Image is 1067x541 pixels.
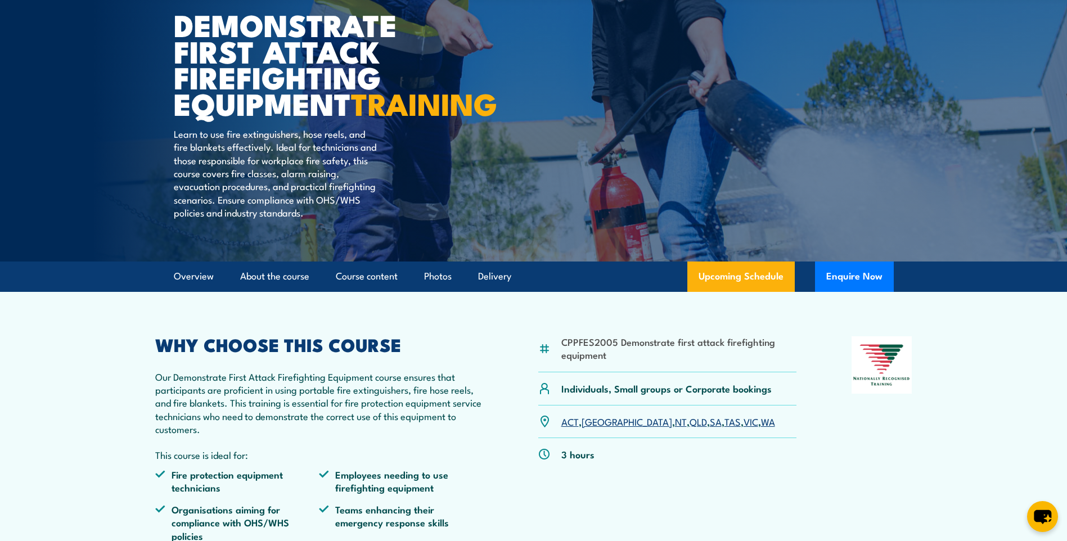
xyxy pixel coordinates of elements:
a: SA [710,414,722,428]
a: VIC [744,414,758,428]
li: CPPFES2005 Demonstrate first attack firefighting equipment [561,335,797,362]
a: Photos [424,262,452,291]
a: WA [761,414,775,428]
a: QLD [690,414,707,428]
p: 3 hours [561,448,595,461]
a: TAS [724,414,741,428]
p: Individuals, Small groups or Corporate bookings [561,382,772,395]
p: , , , , , , , [561,415,775,428]
a: Delivery [478,262,511,291]
a: Overview [174,262,214,291]
a: [GEOGRAPHIC_DATA] [582,414,672,428]
p: This course is ideal for: [155,448,484,461]
a: NT [675,414,687,428]
p: Our Demonstrate First Attack Firefighting Equipment course ensures that participants are proficie... [155,370,484,436]
h2: WHY CHOOSE THIS COURSE [155,336,484,352]
a: ACT [561,414,579,428]
h1: Demonstrate First Attack Firefighting Equipment [174,11,452,116]
button: chat-button [1027,501,1058,532]
img: Nationally Recognised Training logo. [852,336,912,394]
p: Learn to use fire extinguishers, hose reels, and fire blankets effectively. Ideal for technicians... [174,127,379,219]
a: About the course [240,262,309,291]
a: Course content [336,262,398,291]
li: Employees needing to use firefighting equipment [319,468,483,494]
li: Fire protection equipment technicians [155,468,319,494]
button: Enquire Now [815,262,894,292]
strong: TRAINING [351,79,497,126]
a: Upcoming Schedule [687,262,795,292]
